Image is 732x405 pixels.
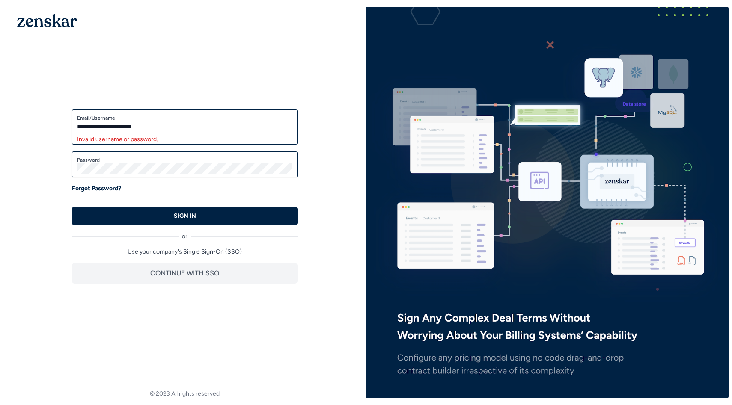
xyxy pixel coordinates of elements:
[72,225,298,241] div: or
[3,390,366,398] footer: © 2023 All rights reserved
[72,263,298,284] button: CONTINUE WITH SSO
[72,207,298,225] button: SIGN IN
[17,14,77,27] img: 1OGAJ2xQqyY4LXKgY66KYq0eOWRCkrZdAb3gUhuVAqdWPZE9SRJmCz+oDMSn4zDLXe31Ii730ItAGKgCKgCCgCikA4Av8PJUP...
[77,157,292,163] label: Password
[72,184,121,193] a: Forgot Password?
[77,115,292,121] label: Email/Username
[77,135,292,144] div: Invalid username or password.
[174,212,196,220] p: SIGN IN
[72,248,298,256] p: Use your company's Single Sign-On (SSO)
